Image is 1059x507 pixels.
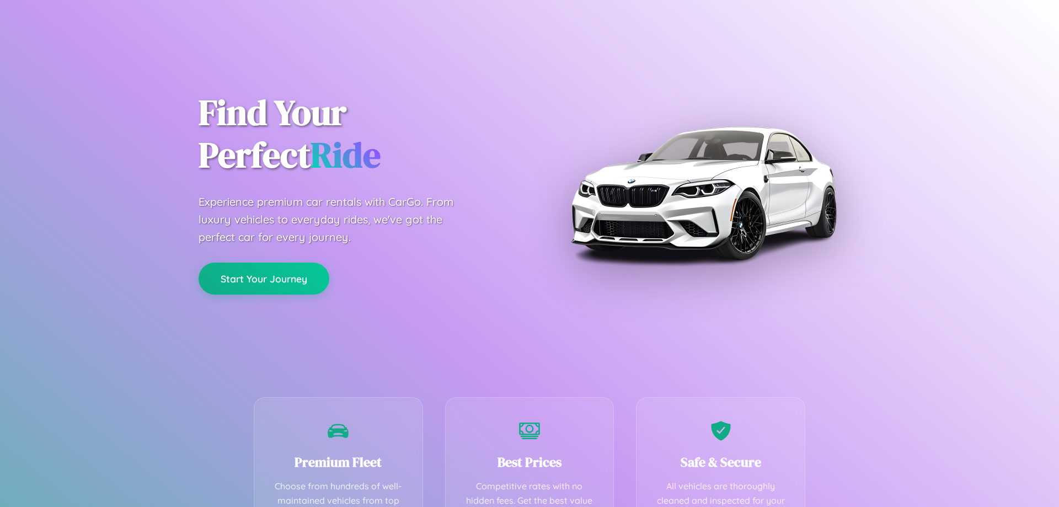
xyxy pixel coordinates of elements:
[271,453,406,471] h3: Premium Fleet
[311,131,381,179] span: Ride
[199,263,329,295] button: Start Your Journey
[462,453,597,471] h3: Best Prices
[653,453,788,471] h3: Safe & Secure
[565,55,841,331] img: Premium BMW car rental vehicle
[199,193,474,246] p: Experience premium car rentals with CarGo. From luxury vehicles to everyday rides, we've got the ...
[199,92,513,177] h1: Find Your Perfect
